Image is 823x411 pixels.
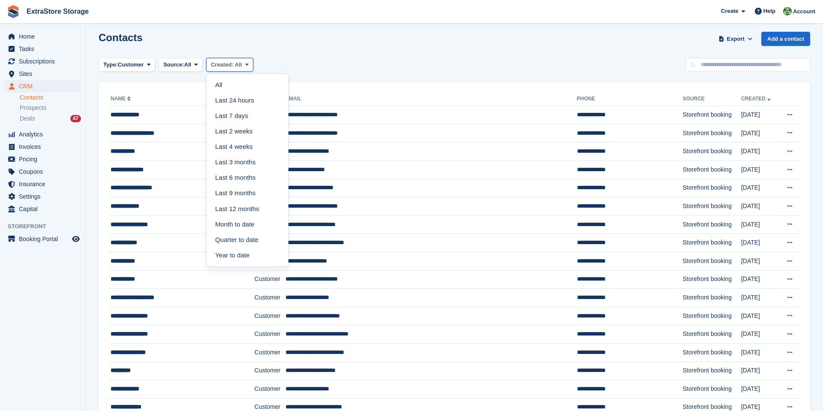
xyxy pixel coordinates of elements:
a: menu [4,190,81,202]
td: Storefront booking [683,362,741,380]
span: CRM [19,80,70,92]
span: Subscriptions [19,55,70,67]
span: Pricing [19,153,70,165]
a: Quarter to date [210,232,285,248]
td: Storefront booking [683,142,741,161]
span: Coupons [19,166,70,178]
a: menu [4,128,81,140]
button: Type: Customer [99,58,155,72]
span: Created: [211,61,234,68]
img: Jill Leckie [783,7,792,15]
a: menu [4,43,81,55]
td: Customer [255,380,285,399]
td: Storefront booking [683,215,741,234]
button: Export [717,32,754,46]
td: [DATE] [741,362,778,380]
a: Last 24 hours [210,93,285,108]
td: Customer [255,362,285,380]
td: Storefront booking [683,289,741,307]
a: Last 6 months [210,170,285,186]
span: Customer [118,60,144,69]
button: Created: All [206,58,253,72]
td: Storefront booking [683,270,741,289]
a: ExtraStore Storage [23,4,92,18]
a: Last 4 weeks [210,139,285,154]
span: Type: [103,60,118,69]
td: [DATE] [741,179,778,197]
a: menu [4,233,81,245]
span: Sites [19,68,70,80]
span: Home [19,30,70,42]
span: Analytics [19,128,70,140]
td: Customer [255,325,285,344]
td: [DATE] [741,380,778,399]
a: menu [4,30,81,42]
span: Tasks [19,43,70,55]
span: Source: [163,60,184,69]
span: Insurance [19,178,70,190]
td: Storefront booking [683,160,741,179]
a: Contacts [20,94,81,102]
a: Created [741,96,772,102]
a: Year to date [210,248,285,263]
a: menu [4,153,81,165]
h1: Contacts [99,32,143,43]
div: 47 [70,115,81,122]
span: Storefront [8,222,85,231]
td: [DATE] [741,160,778,179]
td: [DATE] [741,307,778,325]
a: menu [4,203,81,215]
a: Name [111,96,132,102]
img: stora-icon-8386f47178a22dfd0bd8f6a31ec36ba5ce8667c1dd55bd0f319d3a0aa187defe.svg [7,5,20,18]
span: Prospects [20,104,46,112]
td: [DATE] [741,289,778,307]
a: menu [4,55,81,67]
td: Customer [255,343,285,362]
button: Source: All [159,58,203,72]
td: Storefront booking [683,325,741,344]
td: [DATE] [741,270,778,289]
a: Last 7 days [210,108,285,124]
td: [DATE] [741,106,778,124]
td: [DATE] [741,252,778,270]
span: Help [763,7,775,15]
span: Export [727,35,745,43]
a: menu [4,166,81,178]
td: Storefront booking [683,197,741,216]
span: Capital [19,203,70,215]
a: Prospects [20,103,81,112]
span: All [184,60,192,69]
a: Last 9 months [210,186,285,201]
a: Last 2 weeks [210,124,285,139]
td: [DATE] [741,124,778,142]
td: Storefront booking [683,179,741,197]
td: [DATE] [741,343,778,362]
span: Settings [19,190,70,202]
a: Deals 47 [20,114,81,123]
span: Invoices [19,141,70,153]
th: Email [285,92,577,106]
th: Phone [577,92,683,106]
td: Customer [255,270,285,289]
td: Storefront booking [683,234,741,252]
td: [DATE] [741,234,778,252]
a: menu [4,178,81,190]
td: [DATE] [741,325,778,344]
td: Storefront booking [683,106,741,124]
td: [DATE] [741,197,778,216]
a: menu [4,141,81,153]
td: Storefront booking [683,124,741,142]
span: All [235,61,242,68]
span: Deals [20,115,35,123]
td: Storefront booking [683,343,741,362]
td: Storefront booking [683,380,741,399]
a: menu [4,80,81,92]
td: Customer [255,307,285,325]
a: menu [4,68,81,80]
td: Customer [255,289,285,307]
a: Last 3 months [210,154,285,170]
span: Create [721,7,738,15]
span: Booking Portal [19,233,70,245]
td: Storefront booking [683,252,741,270]
a: Preview store [71,234,81,244]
